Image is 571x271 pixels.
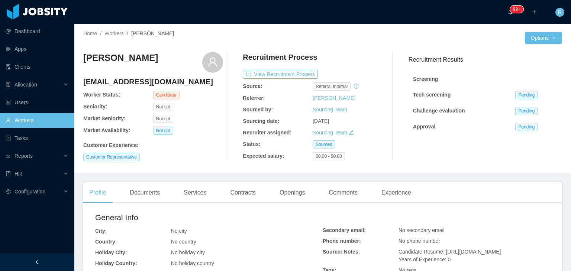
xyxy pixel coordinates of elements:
[100,30,101,36] span: /
[399,249,501,262] span: Candidate Resume: [URL][DOMAIN_NAME] Years of Experience: 0
[243,83,262,89] b: Source:
[525,32,562,44] button: Optionsicon: down
[323,227,366,233] b: Secondary email:
[83,127,130,133] b: Market Availability:
[313,95,355,101] a: [PERSON_NAME]
[349,130,354,135] i: icon: edit
[6,82,11,87] i: icon: solution
[274,182,311,203] div: Openings
[83,182,112,203] div: Profile
[95,212,323,223] h2: General Info
[83,104,107,110] b: Seniority:
[515,107,538,115] span: Pending
[313,118,329,124] span: [DATE]
[6,59,68,74] a: icon: auditClients
[532,9,537,14] i: icon: plus
[510,6,523,13] sup: 226
[243,141,260,147] b: Status:
[83,76,223,87] h4: [EMAIL_ADDRESS][DOMAIN_NAME]
[399,227,445,233] span: No secondary email
[6,153,11,159] i: icon: line-chart
[6,42,68,56] a: icon: appstoreApps
[83,153,140,161] span: Customer Representative
[558,8,562,17] span: R
[413,76,438,82] strong: Screening
[323,238,361,244] b: Phone number:
[153,115,173,123] span: Not set
[243,71,318,77] a: icon: exportView Recruitment Process
[243,52,317,62] h4: Recruitment Process
[95,260,137,266] b: Holiday Country:
[104,30,124,36] a: Workers
[6,171,11,176] i: icon: book
[313,140,335,148] span: Sourced
[83,30,97,36] a: Home
[95,228,107,234] b: City:
[6,131,68,146] a: icon: profileTasks
[399,238,440,244] span: No phone number
[243,130,291,135] b: Recruiter assigned:
[83,52,158,64] h3: [PERSON_NAME]
[153,103,173,111] span: Not set
[131,30,174,36] span: [PERSON_NAME]
[323,249,360,255] b: Sourcer Notes:
[313,82,351,91] span: Referral internal
[83,142,139,148] b: Customer Experience :
[14,153,33,159] span: Reports
[127,30,128,36] span: /
[313,107,347,112] a: Sourcing Team
[225,182,262,203] div: Contracts
[6,189,11,194] i: icon: setting
[153,91,180,99] span: Candidate
[171,228,187,234] span: No city
[95,239,117,245] b: Country:
[95,249,127,255] b: Holiday City:
[243,118,279,124] b: Sourcing date:
[243,70,318,79] button: icon: exportView Recruitment Process
[515,123,538,131] span: Pending
[207,57,218,67] i: icon: user
[409,55,562,64] h3: Recruitment Results
[153,127,173,135] span: Not set
[515,91,538,99] span: Pending
[171,260,214,266] span: No holiday country
[6,95,68,110] a: icon: robotUsers
[413,108,465,114] strong: Challenge evaluation
[243,107,273,112] b: Sourced by:
[313,130,347,135] a: Sourcing Team
[14,171,22,177] span: HR
[6,113,68,128] a: icon: userWorkers
[313,152,345,160] span: $0.00 - $0.00
[6,24,68,39] a: icon: pie-chartDashboard
[14,189,45,195] span: Configuration
[171,239,196,245] span: No country
[14,82,37,88] span: Allocation
[354,84,359,89] i: icon: history
[124,182,166,203] div: Documents
[83,115,126,121] b: Market Seniority:
[243,95,265,101] b: Referrer:
[178,182,212,203] div: Services
[323,182,364,203] div: Comments
[413,124,436,130] strong: Approval
[171,249,205,255] span: No holiday city
[243,153,284,159] b: Expected salary:
[375,182,417,203] div: Experience
[508,9,513,14] i: icon: bell
[413,92,451,98] strong: Tech screening
[83,92,120,98] b: Worker Status:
